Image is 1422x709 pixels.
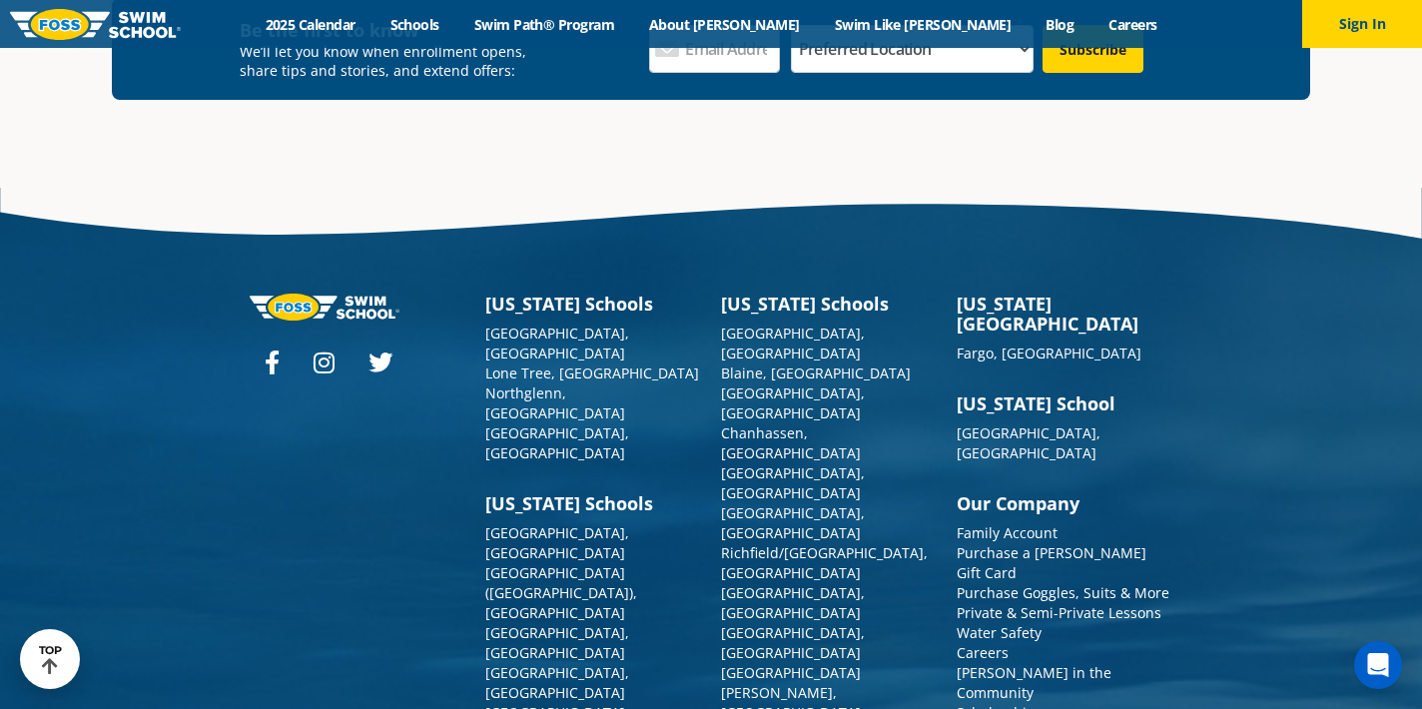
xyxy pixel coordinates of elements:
a: Careers [957,643,1009,662]
a: [GEOGRAPHIC_DATA], [GEOGRAPHIC_DATA] [957,423,1100,462]
div: Open Intercom Messenger [1354,641,1402,689]
a: [GEOGRAPHIC_DATA], [GEOGRAPHIC_DATA] [721,623,865,662]
h3: [US_STATE] School [957,393,1172,413]
h3: [US_STATE][GEOGRAPHIC_DATA] [957,294,1172,334]
a: Family Account [957,523,1058,542]
a: 2025 Calendar [248,15,372,34]
h3: [US_STATE] Schools [485,493,701,513]
a: Northglenn, [GEOGRAPHIC_DATA] [485,383,625,422]
a: Richfield/[GEOGRAPHIC_DATA], [GEOGRAPHIC_DATA] [721,543,928,582]
h3: [US_STATE] Schools [721,294,937,314]
a: Lone Tree, [GEOGRAPHIC_DATA] [485,363,699,382]
a: [GEOGRAPHIC_DATA], [GEOGRAPHIC_DATA] [485,324,629,362]
input: Email Address [649,25,780,73]
a: Chanhassen, [GEOGRAPHIC_DATA] [721,423,861,462]
a: Fargo, [GEOGRAPHIC_DATA] [957,344,1141,362]
a: Swim Path® Program [456,15,631,34]
a: [GEOGRAPHIC_DATA], [GEOGRAPHIC_DATA] [721,583,865,622]
a: Blaine, [GEOGRAPHIC_DATA] [721,363,911,382]
a: [GEOGRAPHIC_DATA], [GEOGRAPHIC_DATA] [721,503,865,542]
div: TOP [39,644,62,675]
a: [GEOGRAPHIC_DATA] ([GEOGRAPHIC_DATA]), [GEOGRAPHIC_DATA] [485,563,637,622]
a: [GEOGRAPHIC_DATA], [GEOGRAPHIC_DATA] [485,663,629,702]
a: [PERSON_NAME] in the Community [957,663,1111,702]
a: [GEOGRAPHIC_DATA], [GEOGRAPHIC_DATA] [721,463,865,502]
a: Schools [372,15,456,34]
img: Foss-logo-horizontal-white.svg [250,294,399,321]
a: Careers [1091,15,1174,34]
h3: [US_STATE] Schools [485,294,701,314]
a: Purchase a [PERSON_NAME] Gift Card [957,543,1146,582]
a: [GEOGRAPHIC_DATA], [GEOGRAPHIC_DATA] [485,623,629,662]
a: Blog [1029,15,1091,34]
img: FOSS Swim School Logo [10,9,181,40]
a: Purchase Goggles, Suits & More [957,583,1169,602]
a: Private & Semi-Private Lessons [957,603,1161,622]
a: [GEOGRAPHIC_DATA], [GEOGRAPHIC_DATA] [485,423,629,462]
a: [GEOGRAPHIC_DATA], [GEOGRAPHIC_DATA] [721,324,865,362]
a: [GEOGRAPHIC_DATA], [GEOGRAPHIC_DATA] [721,383,865,422]
h3: Our Company [957,493,1172,513]
p: We’ll let you know when enrollment opens, share tips and stories, and extend offers: [240,42,540,80]
a: [GEOGRAPHIC_DATA], [GEOGRAPHIC_DATA] [485,523,629,562]
a: Water Safety [957,623,1042,642]
input: Subscribe [1043,25,1143,73]
a: About [PERSON_NAME] [632,15,818,34]
a: Swim Like [PERSON_NAME] [817,15,1029,34]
